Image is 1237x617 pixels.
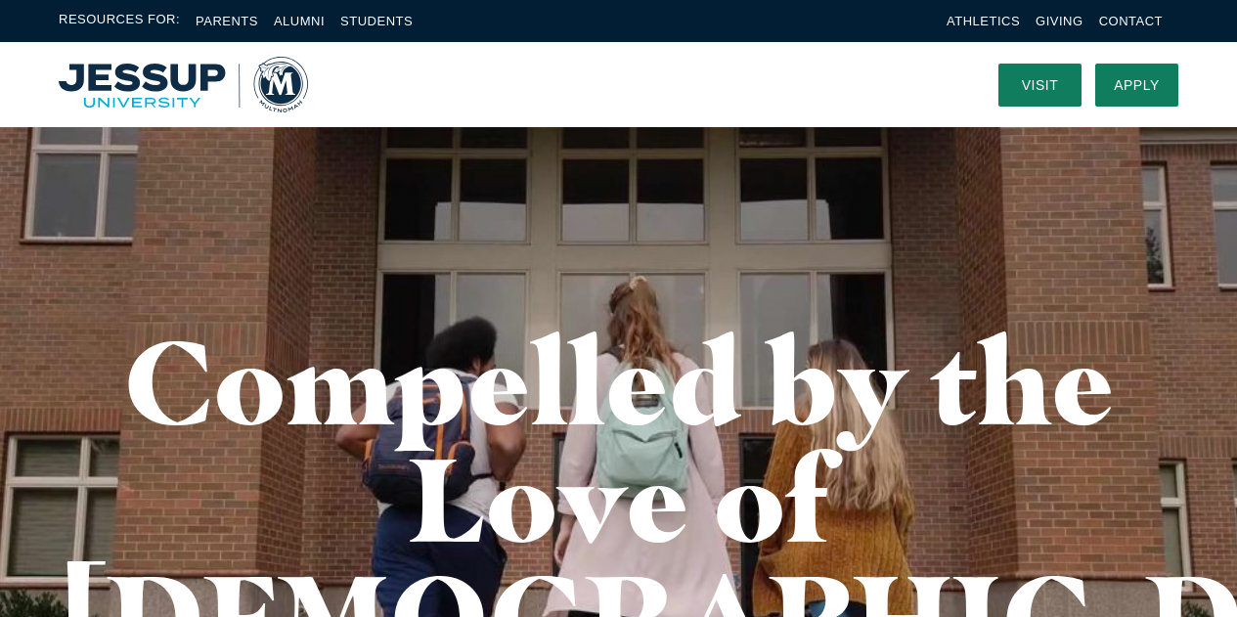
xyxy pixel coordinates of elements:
[59,57,308,112] a: Home
[947,14,1020,28] a: Athletics
[1099,14,1163,28] a: Contact
[340,14,413,28] a: Students
[59,10,180,32] span: Resources For:
[274,14,325,28] a: Alumni
[1095,64,1178,107] a: Apply
[196,14,258,28] a: Parents
[1036,14,1083,28] a: Giving
[59,57,308,112] img: Multnomah University Logo
[998,64,1082,107] a: Visit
